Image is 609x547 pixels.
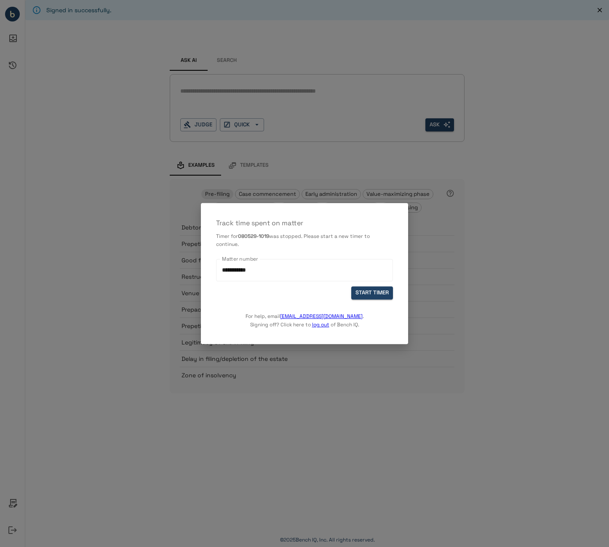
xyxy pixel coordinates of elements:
span: Timer for [216,233,238,240]
span: was stopped. Please start a new timer to continue. [216,233,370,248]
a: log out [312,321,329,328]
p: For help, email . Signing off? Click here to of Bench IQ. [246,299,364,329]
button: START TIMER [351,287,393,300]
a: [EMAIL_ADDRESS][DOMAIN_NAME] [280,313,363,320]
b: 080529-1019 [238,233,269,240]
label: Matter number [222,255,258,262]
p: Track time spent on matter [216,218,393,228]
